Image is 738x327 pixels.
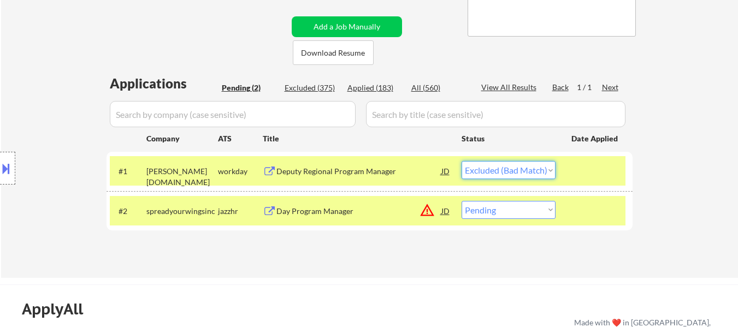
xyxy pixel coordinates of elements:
[440,161,451,181] div: JD
[462,128,556,148] div: Status
[276,206,441,217] div: Day Program Manager
[577,82,602,93] div: 1 / 1
[110,101,356,127] input: Search by company (case sensitive)
[347,82,402,93] div: Applied (183)
[602,82,619,93] div: Next
[263,133,451,144] div: Title
[366,101,625,127] input: Search by title (case sensitive)
[293,40,374,65] button: Download Resume
[222,82,276,93] div: Pending (2)
[218,133,263,144] div: ATS
[571,133,619,144] div: Date Applied
[292,16,402,37] button: Add a Job Manually
[411,82,466,93] div: All (560)
[420,203,435,218] button: warning_amber
[276,166,441,177] div: Deputy Regional Program Manager
[22,300,96,318] div: ApplyAll
[218,206,263,217] div: jazzhr
[218,166,263,177] div: workday
[285,82,339,93] div: Excluded (375)
[481,82,540,93] div: View All Results
[440,201,451,221] div: JD
[552,82,570,93] div: Back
